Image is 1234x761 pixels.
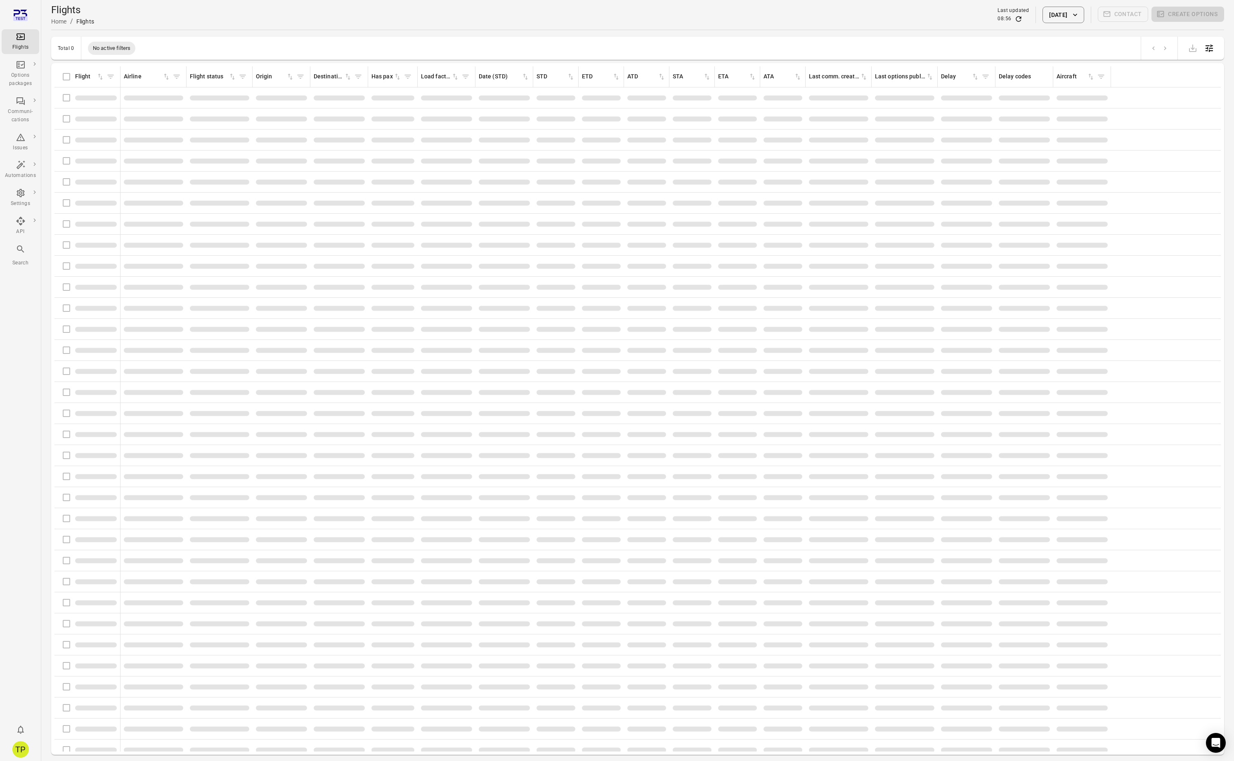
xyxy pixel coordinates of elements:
[718,72,756,81] div: Sort by ETA in ascending order
[459,71,472,83] span: Filter by load factor
[76,17,94,26] div: Flights
[1184,44,1201,52] span: Please make a selection to export
[51,18,67,25] a: Home
[2,214,39,238] a: API
[2,158,39,182] a: Automations
[2,130,39,155] a: Issues
[1098,7,1149,23] span: Please make a selection to create communications
[582,72,620,81] div: Sort by ETD in ascending order
[314,72,352,81] div: Sort by destination in ascending order
[104,71,117,83] span: Filter by flight
[5,108,36,124] div: Communi-cations
[124,72,170,81] div: Sort by airline in ascending order
[5,43,36,52] div: Flights
[1095,71,1107,83] span: Filter by aircraft
[190,72,236,81] div: Sort by flight status in ascending order
[627,72,666,81] div: Sort by ATD in ascending order
[70,16,73,26] li: /
[256,72,294,81] div: Sort by origin in ascending order
[764,72,802,81] div: Sort by ATA in ascending order
[998,7,1029,15] div: Last updated
[5,259,36,267] div: Search
[941,72,979,81] div: Sort by delay in ascending order
[12,721,29,738] button: Notifications
[1201,40,1217,57] button: Open table configuration
[352,71,364,83] span: Filter by destination
[1014,15,1023,23] button: Refresh data
[875,72,934,81] div: Sort by last options package published in ascending order
[999,72,1050,81] div: Delay codes
[5,228,36,236] div: API
[2,29,39,54] a: Flights
[12,741,29,758] div: TP
[236,71,249,83] span: Filter by flight status
[5,172,36,180] div: Automations
[402,71,414,83] span: Filter by has pax
[371,72,402,81] div: Sort by has pax in ascending order
[2,57,39,90] a: Options packages
[51,3,94,16] h1: Flights
[1148,43,1171,54] nav: pagination navigation
[75,72,104,81] div: Sort by flight in ascending order
[294,71,307,83] span: Filter by origin
[673,72,711,81] div: Sort by STA in ascending order
[421,72,459,81] div: Sort by load factor in ascending order
[998,15,1011,23] div: 08:56
[537,72,575,81] div: Sort by STD in ascending order
[88,44,136,52] span: No active filters
[170,71,183,83] span: Filter by airline
[1043,7,1084,23] button: [DATE]
[5,144,36,152] div: Issues
[2,94,39,127] a: Communi-cations
[979,71,992,83] span: Filter by delay
[2,186,39,210] a: Settings
[51,16,94,26] nav: Breadcrumbs
[2,242,39,269] button: Search
[1206,733,1226,753] div: Open Intercom Messenger
[58,45,74,51] div: Total 0
[5,71,36,88] div: Options packages
[809,72,868,81] div: Sort by last communication created in ascending order
[1151,7,1224,23] span: Please make a selection to create an option package
[1057,72,1095,81] div: Sort by aircraft in ascending order
[479,72,530,81] div: Sort by date (STD) in ascending order
[5,200,36,208] div: Settings
[9,738,32,761] button: Tómas Páll Máté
